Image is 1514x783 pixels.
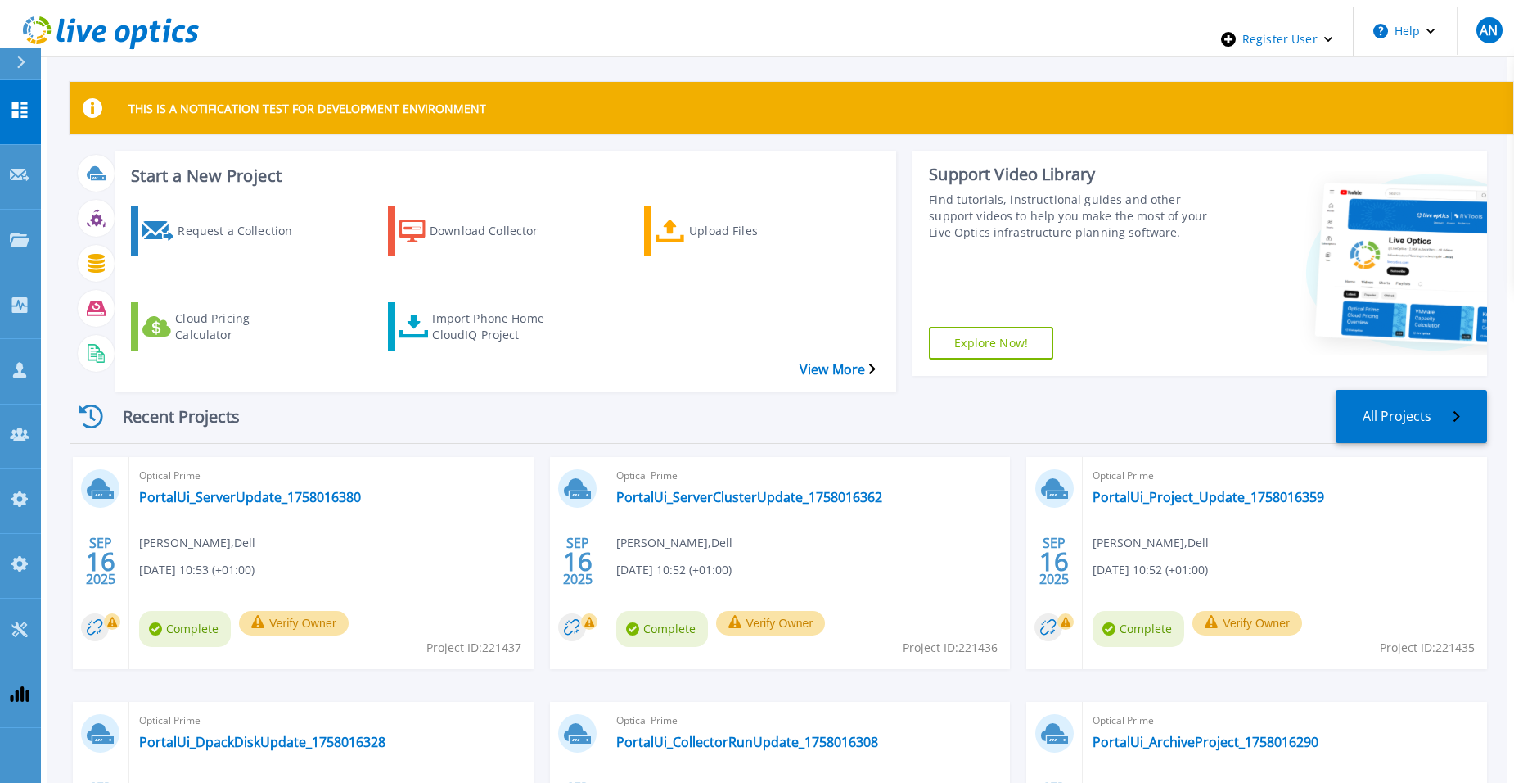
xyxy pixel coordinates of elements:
[1093,534,1209,552] span: [PERSON_NAME] , Dell
[139,489,361,505] a: PortalUi_ServerUpdate_1758016380
[562,532,593,591] div: SEP 2025
[1354,7,1456,56] button: Help
[1480,24,1498,37] span: AN
[616,467,1001,485] span: Optical Prime
[139,534,255,552] span: [PERSON_NAME] , Dell
[929,192,1221,241] div: Find tutorials, instructional guides and other support videos to help you make the most of your L...
[1380,639,1475,657] span: Project ID: 221435
[139,611,231,647] span: Complete
[616,734,878,750] a: PortalUi_CollectorRunUpdate_1758016308
[70,396,266,437] div: Recent Projects
[616,561,732,579] span: [DATE] 10:52 (+01:00)
[800,362,876,378] a: View More
[616,712,1001,730] span: Optical Prime
[139,712,524,730] span: Optical Prime
[644,206,842,256] a: Upload Files
[1039,532,1070,591] div: SEP 2025
[1093,561,1208,579] span: [DATE] 10:52 (+01:00)
[128,101,486,116] p: THIS IS A NOTIFICATION TEST FOR DEVELOPMENT ENVIRONMENT
[1093,489,1324,505] a: PortalUi_Project_Update_1758016359
[1093,611,1184,647] span: Complete
[616,611,708,647] span: Complete
[178,210,309,251] div: Request a Collection
[689,210,820,251] div: Upload Files
[1192,611,1302,636] button: Verify Owner
[432,306,563,347] div: Import Phone Home CloudIQ Project
[131,206,329,256] a: Request a Collection
[929,327,1053,360] a: Explore Now!
[616,534,732,552] span: [PERSON_NAME] , Dell
[85,532,116,591] div: SEP 2025
[903,639,998,657] span: Project ID: 221436
[1093,467,1477,485] span: Optical Prime
[616,489,882,505] a: PortalUi_ServerClusterUpdate_1758016362
[131,302,329,351] a: Cloud Pricing Calculator
[131,167,875,185] h3: Start a New Project
[1201,7,1353,72] div: Register User
[388,206,586,256] a: Download Collector
[175,306,306,347] div: Cloud Pricing Calculator
[239,611,349,636] button: Verify Owner
[139,467,524,485] span: Optical Prime
[139,561,255,579] span: [DATE] 10:53 (+01:00)
[1093,734,1318,750] a: PortalUi_ArchiveProject_1758016290
[1039,554,1069,568] span: 16
[716,611,826,636] button: Verify Owner
[929,164,1221,185] div: Support Video Library
[86,554,115,568] span: 16
[139,734,385,750] a: PortalUi_DpackDiskUpdate_1758016328
[1336,390,1487,443] a: All Projects
[563,554,593,568] span: 16
[1093,712,1477,730] span: Optical Prime
[430,210,561,251] div: Download Collector
[426,639,521,657] span: Project ID: 221437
